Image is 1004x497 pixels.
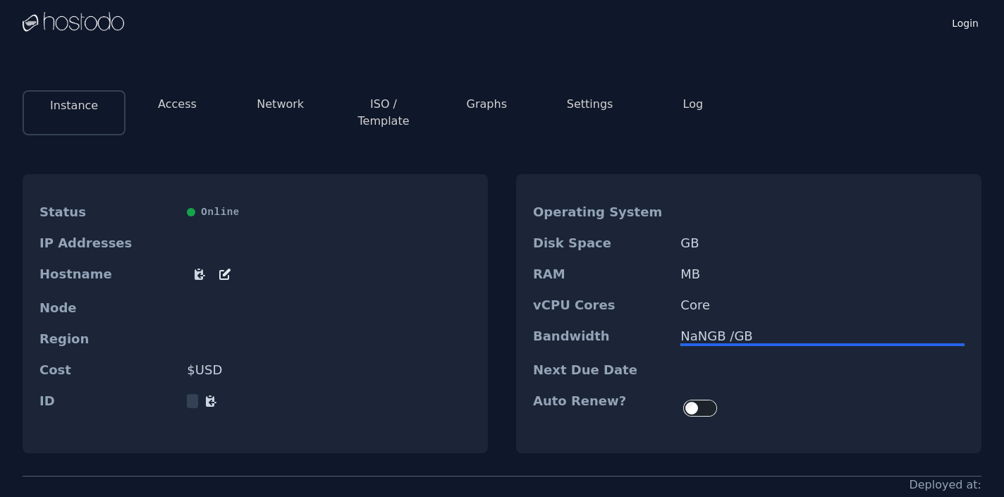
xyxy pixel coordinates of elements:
[533,236,669,250] dt: Disk Space
[39,205,176,219] dt: Status
[23,12,124,33] img: Logo
[533,298,669,312] dt: vCPU Cores
[39,332,176,346] dt: Region
[257,96,304,113] button: Network
[187,205,471,219] div: Online
[533,394,669,422] dt: Auto Renew?
[533,267,669,281] dt: RAM
[39,236,176,250] dt: IP Addresses
[683,96,704,113] button: Log
[39,267,176,284] dt: Hostname
[533,205,669,219] dt: Operating System
[680,298,965,312] dd: Core
[158,96,197,113] button: Access
[50,97,98,114] button: Instance
[533,329,669,346] dt: Bandwidth
[39,301,176,315] dt: Node
[680,267,965,281] dd: MB
[909,477,981,493] div: Deployed at:
[533,363,669,377] dt: Next Due Date
[567,96,613,113] button: Settings
[680,236,965,250] dd: GB
[343,96,424,130] button: ISO / Template
[949,13,981,30] a: Login
[467,96,507,113] button: Graphs
[187,363,471,377] dd: $ USD
[39,394,176,408] dt: ID
[39,363,176,377] dt: Cost
[680,329,965,343] div: NaN GB / GB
